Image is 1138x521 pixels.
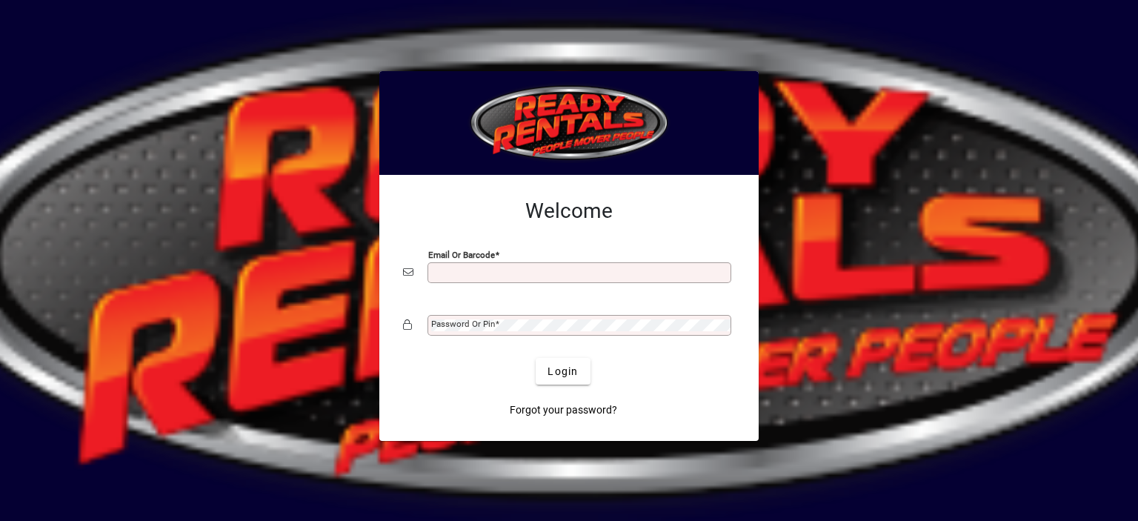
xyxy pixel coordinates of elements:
[428,250,495,260] mat-label: Email or Barcode
[403,199,735,224] h2: Welcome
[510,402,617,418] span: Forgot your password?
[431,319,495,329] mat-label: Password or Pin
[548,364,578,379] span: Login
[504,396,623,423] a: Forgot your password?
[536,358,590,385] button: Login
